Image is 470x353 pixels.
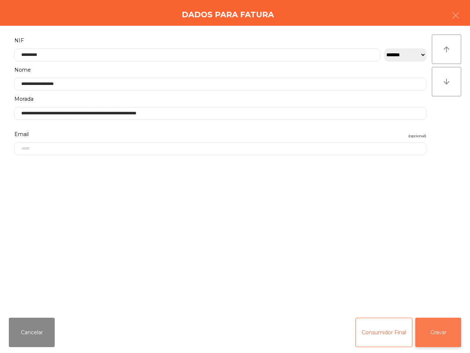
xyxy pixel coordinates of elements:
button: arrow_downward [432,67,461,96]
span: Morada [14,94,33,104]
button: arrow_upward [432,35,461,64]
span: (opcional) [408,132,426,139]
span: Email [14,129,29,139]
button: Cancelar [9,318,55,347]
h4: Dados para Fatura [182,9,274,20]
button: Gravar [415,318,461,347]
i: arrow_downward [442,77,451,86]
i: arrow_upward [442,45,451,54]
button: Consumidor Final [355,318,412,347]
span: Nome [14,65,31,75]
span: NIF [14,36,24,46]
